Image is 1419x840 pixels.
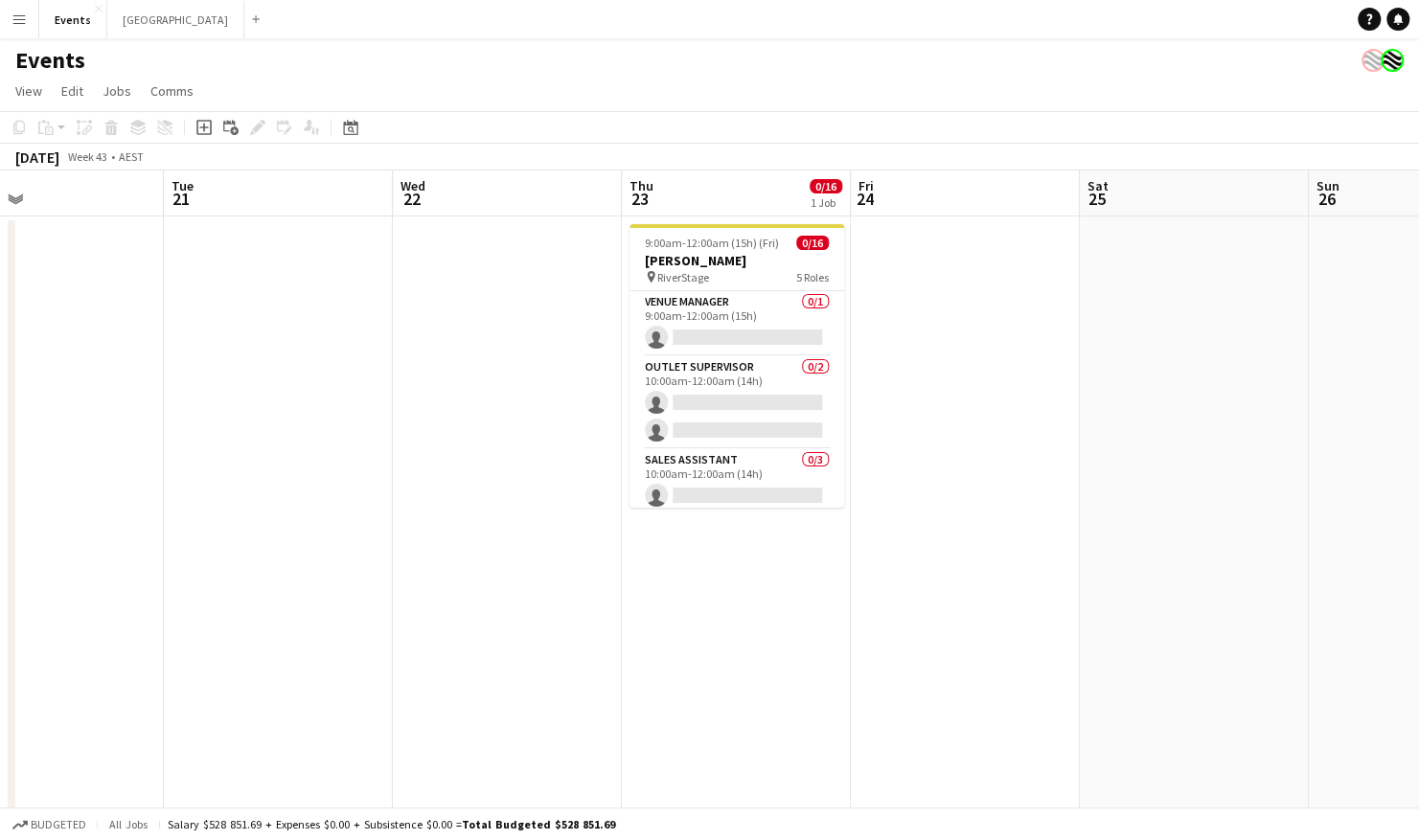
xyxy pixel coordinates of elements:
span: Sat [1087,177,1109,194]
span: 0/16 [796,236,829,250]
app-card-role: Venue Manager0/19:00am-12:00am (15h) [629,291,844,356]
app-user-avatar: Event Merch [1362,49,1385,72]
h1: Events [15,46,85,75]
span: 5 Roles [796,270,829,284]
span: Sun [1316,177,1339,194]
a: Jobs [95,79,139,103]
a: Edit [54,79,91,103]
span: 24 [856,188,874,210]
span: RiverStage [657,270,709,284]
div: Salary $528 851.69 + Expenses $0.00 + Subsistence $0.00 = [168,817,615,831]
div: AEST [119,149,144,164]
span: Comms [150,82,194,100]
app-card-role: Outlet Supervisor0/210:00am-12:00am (14h) [629,356,844,449]
span: 25 [1085,188,1109,210]
app-user-avatar: Event Merch [1381,49,1404,72]
span: Edit [61,82,83,100]
span: 0/16 [810,179,842,193]
button: Budgeted [10,814,89,835]
span: Week 43 [63,149,111,164]
div: [DATE] [15,148,59,167]
span: Total Budgeted $528 851.69 [462,817,615,831]
app-job-card: 9:00am-12:00am (15h) (Fri)0/16[PERSON_NAME] RiverStage5 RolesVenue Manager0/19:00am-12:00am (15h)... [629,224,844,508]
span: Budgeted [31,818,86,831]
a: Comms [143,79,201,103]
span: 22 [398,188,425,210]
span: Thu [629,177,653,194]
span: Fri [858,177,874,194]
span: Jobs [103,82,131,100]
h3: [PERSON_NAME] [629,252,844,269]
span: View [15,82,42,100]
div: 1 Job [811,195,841,210]
span: Wed [401,177,425,194]
span: 21 [169,188,194,210]
span: Tue [172,177,194,194]
span: 26 [1314,188,1339,210]
a: View [8,79,50,103]
span: 23 [627,188,653,210]
app-card-role: Sales Assistant0/310:00am-12:00am (14h) [629,449,844,570]
span: 9:00am-12:00am (15h) (Fri) [645,236,779,250]
button: [GEOGRAPHIC_DATA] [107,1,244,38]
span: All jobs [105,817,151,831]
button: Events [39,1,107,38]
